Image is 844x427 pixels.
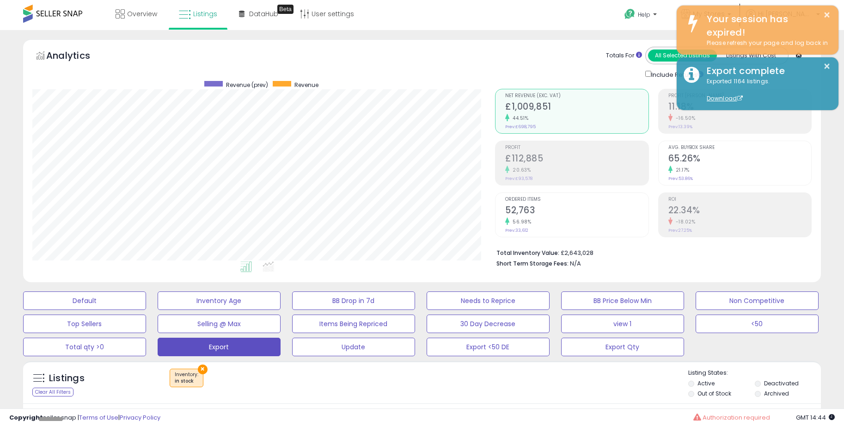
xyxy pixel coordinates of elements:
[673,218,696,225] small: -18.02%
[277,5,294,14] div: Tooltip anchor
[570,259,581,268] span: N/A
[427,338,550,356] button: Export <50 DE
[505,153,648,166] h2: £112,885
[697,379,715,387] label: Active
[505,93,648,99] span: Net Revenue (Exc. VAT)
[700,12,832,39] div: Your session has expired!
[561,291,684,310] button: BB Price Below Min
[505,228,528,233] small: Prev: 33,612
[127,9,157,19] span: Overview
[697,390,731,397] label: Out of Stock
[668,197,812,202] span: ROI
[716,50,785,62] button: Listings With Cost
[696,315,819,333] button: <50
[294,81,318,89] span: Revenue
[668,176,693,181] small: Prev: 53.86%
[158,315,281,333] button: Selling @ Max
[427,315,550,333] button: 30 Day Decrease
[292,291,415,310] button: BB Drop in 7d
[23,338,146,356] button: Total qty >0
[158,291,281,310] button: Inventory Age
[668,145,812,150] span: Avg. Buybox Share
[700,77,832,103] div: Exported 1164 listings.
[505,101,648,114] h2: £1,009,851
[673,167,690,173] small: 21.17%
[23,315,146,333] button: Top Sellers
[496,247,805,258] li: £2,643,028
[505,124,536,130] small: Prev: £698,795
[226,81,268,89] span: Revenue (prev)
[668,228,692,233] small: Prev: 27.25%
[509,115,528,122] small: 44.51%
[561,315,684,333] button: view 1
[496,249,559,257] b: Total Inventory Value:
[673,115,696,122] small: -16.50%
[505,197,648,202] span: Ordered Items
[561,338,684,356] button: Export Qty
[700,64,832,78] div: Export complete
[193,9,217,19] span: Listings
[606,51,642,60] div: Totals For
[823,61,831,72] button: ×
[496,260,569,267] b: Short Term Storage Fees:
[668,93,812,99] span: Profit [PERSON_NAME]
[9,414,160,422] div: seller snap | |
[32,388,73,396] div: Clear All Filters
[505,176,532,181] small: Prev: £93,578
[9,413,43,422] strong: Copyright
[249,9,278,19] span: DataHub
[505,145,648,150] span: Profit
[509,218,531,225] small: 56.98%
[688,369,821,377] p: Listing States:
[46,49,108,64] h5: Analytics
[823,9,831,21] button: ×
[505,205,648,217] h2: 52,763
[796,413,835,422] span: 2025-09-10 14:44 GMT
[175,378,198,384] div: in stock
[509,167,531,173] small: 20.63%
[158,338,281,356] button: Export
[707,94,743,102] a: Download
[49,372,85,385] h5: Listings
[175,371,198,385] span: Inventory :
[23,291,146,310] button: Default
[668,153,812,166] h2: 65.26%
[198,365,208,374] button: ×
[668,205,812,217] h2: 22.34%
[764,379,799,387] label: Deactivated
[700,39,832,48] div: Please refresh your page and log back in
[638,11,650,19] span: Help
[624,8,636,20] i: Get Help
[648,50,717,62] button: All Selected Listings
[617,1,666,30] a: Help
[696,291,819,310] button: Non Competitive
[292,315,415,333] button: Items Being Repriced
[638,69,715,80] div: Include Returns
[292,338,415,356] button: Update
[764,390,789,397] label: Archived
[427,291,550,310] button: Needs to Reprice
[668,101,812,114] h2: 11.18%
[668,124,692,130] small: Prev: 13.39%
